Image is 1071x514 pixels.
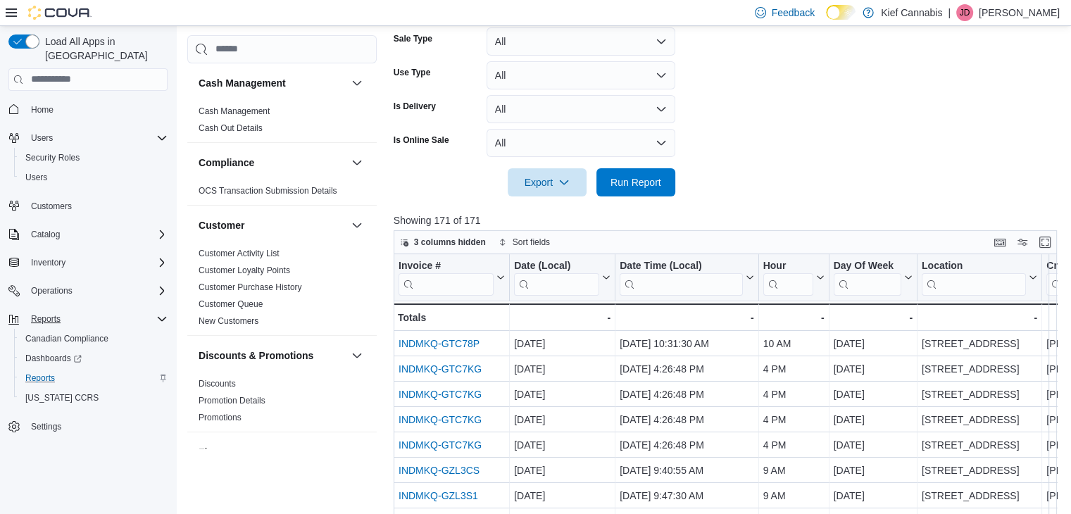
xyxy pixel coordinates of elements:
[922,335,1037,352] div: [STREET_ADDRESS]
[199,316,258,326] a: New Customers
[620,386,753,403] div: [DATE] 4:26:48 PM
[620,259,742,272] div: Date Time (Local)
[979,4,1060,21] p: [PERSON_NAME]
[199,248,280,259] span: Customer Activity List
[199,282,302,292] a: Customer Purchase History
[349,217,365,234] button: Customer
[31,285,73,296] span: Operations
[199,299,263,309] a: Customer Queue
[20,389,104,406] a: [US_STATE] CCRS
[508,168,587,196] button: Export
[399,363,482,375] a: INDMKQ-GTC7KG
[349,444,365,460] button: Finance
[399,414,482,425] a: INDMKQ-GTC7KG
[3,253,173,272] button: Inventory
[833,309,912,326] div: -
[763,259,813,295] div: Hour
[199,185,337,196] span: OCS Transaction Submission Details
[199,186,337,196] a: OCS Transaction Submission Details
[399,465,480,476] a: INDMKQ-GZL3CS
[514,259,599,272] div: Date (Local)
[199,349,313,363] h3: Discounts & Promotions
[833,386,912,403] div: [DATE]
[25,152,80,163] span: Security Roles
[31,201,72,212] span: Customers
[3,99,173,120] button: Home
[394,33,432,44] label: Sale Type
[833,411,912,428] div: [DATE]
[399,490,478,501] a: INDMKQ-GZL3S1
[25,372,55,384] span: Reports
[25,282,168,299] span: Operations
[763,361,824,377] div: 4 PM
[922,386,1037,403] div: [STREET_ADDRESS]
[199,282,302,293] span: Customer Purchase History
[349,347,365,364] button: Discounts & Promotions
[25,101,168,118] span: Home
[20,330,114,347] a: Canadian Compliance
[199,396,265,406] a: Promotion Details
[14,168,173,187] button: Users
[31,257,65,268] span: Inventory
[514,386,610,403] div: [DATE]
[3,128,173,148] button: Users
[1036,234,1053,251] button: Enter fullscreen
[922,259,1026,272] div: Location
[20,330,168,347] span: Canadian Compliance
[826,5,856,20] input: Dark Mode
[25,172,47,183] span: Users
[394,234,491,251] button: 3 columns hidden
[14,388,173,408] button: [US_STATE] CCRS
[833,437,912,453] div: [DATE]
[620,259,742,295] div: Date Time (Local)
[513,237,550,248] span: Sort fields
[14,368,173,388] button: Reports
[514,437,610,453] div: [DATE]
[349,154,365,171] button: Compliance
[763,335,824,352] div: 10 AM
[199,379,236,389] a: Discounts
[922,487,1037,504] div: [STREET_ADDRESS]
[31,421,61,432] span: Settings
[487,129,675,157] button: All
[833,361,912,377] div: [DATE]
[199,412,242,423] span: Promotions
[399,389,482,400] a: INDMKQ-GTC7KG
[922,259,1037,295] button: Location
[3,281,173,301] button: Operations
[25,254,168,271] span: Inventory
[514,411,610,428] div: [DATE]
[514,259,610,295] button: Date (Local)
[199,249,280,258] a: Customer Activity List
[25,254,71,271] button: Inventory
[596,168,675,196] button: Run Report
[20,350,168,367] span: Dashboards
[763,411,824,428] div: 4 PM
[25,311,168,327] span: Reports
[922,259,1026,295] div: Location
[620,335,753,352] div: [DATE] 10:31:30 AM
[399,259,494,272] div: Invoice #
[199,156,346,170] button: Compliance
[833,335,912,352] div: [DATE]
[487,61,675,89] button: All
[394,101,436,112] label: Is Delivery
[25,101,59,118] a: Home
[199,265,290,276] span: Customer Loyalty Points
[763,259,824,295] button: Hour
[25,226,168,243] span: Catalog
[414,237,486,248] span: 3 columns hidden
[487,27,675,56] button: All
[25,282,78,299] button: Operations
[199,445,346,459] button: Finance
[199,299,263,310] span: Customer Queue
[199,76,346,90] button: Cash Management
[3,225,173,244] button: Catalog
[20,169,168,186] span: Users
[31,132,53,144] span: Users
[25,198,77,215] a: Customers
[20,389,168,406] span: Washington CCRS
[20,149,168,166] span: Security Roles
[25,392,99,403] span: [US_STATE] CCRS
